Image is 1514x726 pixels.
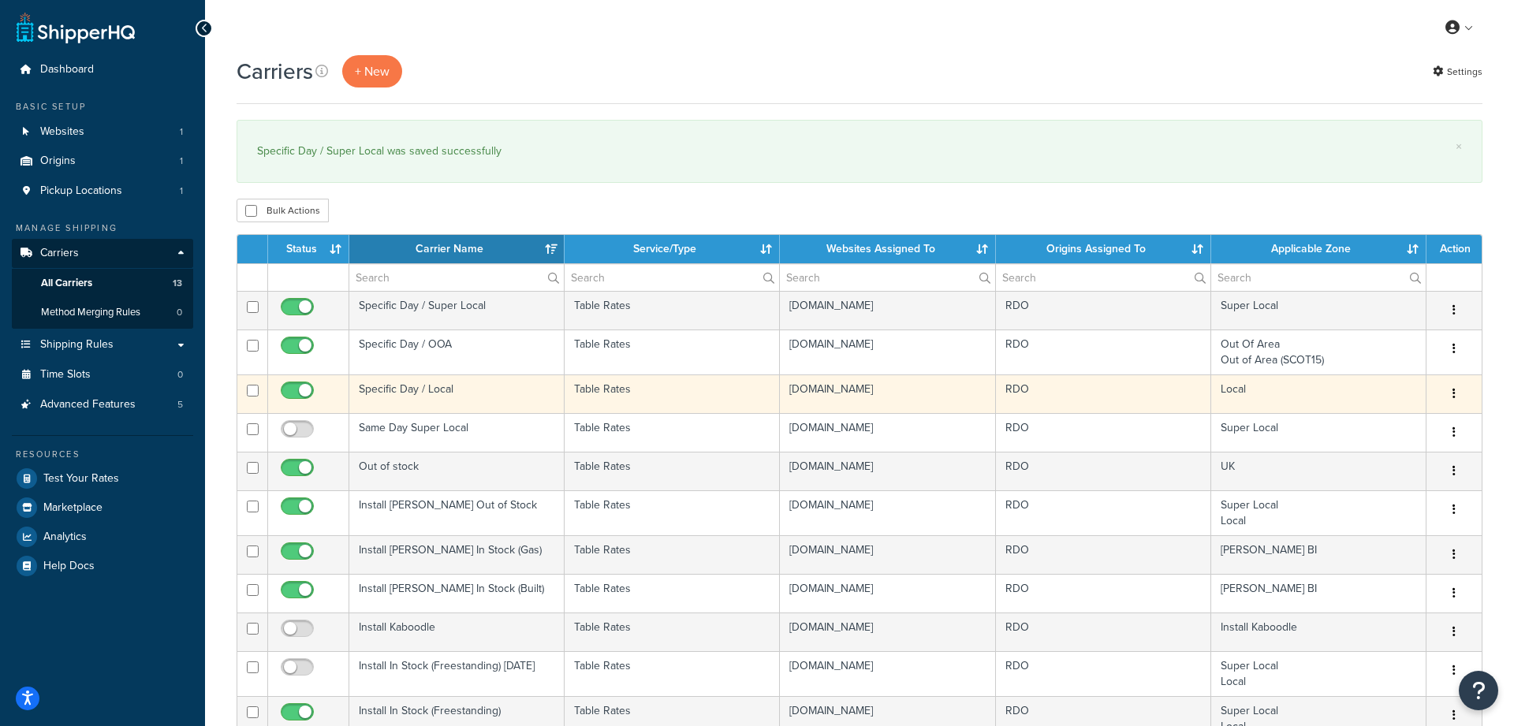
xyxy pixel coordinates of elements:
[349,612,565,651] td: Install Kaboodle
[12,330,193,359] a: Shipping Rules
[780,452,995,490] td: [DOMAIN_NAME]
[257,140,1462,162] div: Specific Day / Super Local was saved successfully
[12,177,193,206] li: Pickup Locations
[180,155,183,168] span: 1
[43,560,95,573] span: Help Docs
[12,239,193,268] a: Carriers
[41,306,140,319] span: Method Merging Rules
[12,117,193,147] a: Websites 1
[1211,413,1426,452] td: Super Local
[349,374,565,413] td: Specific Day / Local
[12,448,193,461] div: Resources
[17,12,135,43] a: ShipperHQ Home
[268,235,349,263] th: Status: activate to sort column ascending
[996,490,1211,535] td: RDO
[996,651,1211,696] td: RDO
[177,306,182,319] span: 0
[565,264,779,291] input: Search
[43,472,119,486] span: Test Your Rates
[12,117,193,147] li: Websites
[12,298,193,327] li: Method Merging Rules
[12,493,193,522] a: Marketplace
[40,63,94,76] span: Dashboard
[1211,651,1426,696] td: Super Local Local
[780,374,995,413] td: [DOMAIN_NAME]
[1211,574,1426,612] td: [PERSON_NAME] BI
[41,277,92,290] span: All Carriers
[565,574,780,612] td: Table Rates
[565,413,780,452] td: Table Rates
[1211,612,1426,651] td: Install Kaboodle
[43,531,87,544] span: Analytics
[43,501,103,515] span: Marketplace
[349,574,565,612] td: Install [PERSON_NAME] In Stock (Built)
[780,291,995,329] td: [DOMAIN_NAME]
[40,338,114,352] span: Shipping Rules
[237,199,329,222] button: Bulk Actions
[12,177,193,206] a: Pickup Locations 1
[12,55,193,84] a: Dashboard
[780,264,994,291] input: Search
[780,413,995,452] td: [DOMAIN_NAME]
[349,490,565,535] td: Install [PERSON_NAME] Out of Stock
[237,56,313,87] h1: Carriers
[1211,535,1426,574] td: [PERSON_NAME] BI
[12,523,193,551] a: Analytics
[349,413,565,452] td: Same Day Super Local
[12,464,193,493] a: Test Your Rates
[12,222,193,235] div: Manage Shipping
[349,452,565,490] td: Out of stock
[12,390,193,419] li: Advanced Features
[12,298,193,327] a: Method Merging Rules 0
[565,612,780,651] td: Table Rates
[996,612,1211,651] td: RDO
[996,291,1211,329] td: RDO
[40,398,136,411] span: Advanced Features
[173,277,182,290] span: 13
[780,651,995,696] td: [DOMAIN_NAME]
[12,269,193,298] a: All Carriers 13
[12,269,193,298] li: All Carriers
[40,155,76,168] span: Origins
[565,651,780,696] td: Table Rates
[12,552,193,580] a: Help Docs
[349,291,565,329] td: Specific Day / Super Local
[780,574,995,612] td: [DOMAIN_NAME]
[565,329,780,374] td: Table Rates
[1211,490,1426,535] td: Super Local Local
[565,490,780,535] td: Table Rates
[996,452,1211,490] td: RDO
[780,490,995,535] td: [DOMAIN_NAME]
[12,147,193,176] a: Origins 1
[349,235,565,263] th: Carrier Name: activate to sort column ascending
[780,235,995,263] th: Websites Assigned To: activate to sort column ascending
[177,368,183,382] span: 0
[1211,329,1426,374] td: Out Of Area Out of Area (SCOT15)
[1211,235,1426,263] th: Applicable Zone: activate to sort column ascending
[12,100,193,114] div: Basic Setup
[780,535,995,574] td: [DOMAIN_NAME]
[1211,374,1426,413] td: Local
[996,329,1211,374] td: RDO
[565,452,780,490] td: Table Rates
[342,55,402,87] button: + New
[177,398,183,411] span: 5
[1456,140,1462,153] a: ×
[565,291,780,329] td: Table Rates
[780,329,995,374] td: [DOMAIN_NAME]
[1426,235,1482,263] th: Action
[996,264,1210,291] input: Search
[996,374,1211,413] td: RDO
[996,574,1211,612] td: RDO
[565,235,780,263] th: Service/Type: activate to sort column ascending
[12,360,193,389] a: Time Slots 0
[1211,452,1426,490] td: UK
[180,184,183,198] span: 1
[180,125,183,139] span: 1
[40,368,91,382] span: Time Slots
[349,651,565,696] td: Install In Stock (Freestanding) [DATE]
[40,247,79,260] span: Carriers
